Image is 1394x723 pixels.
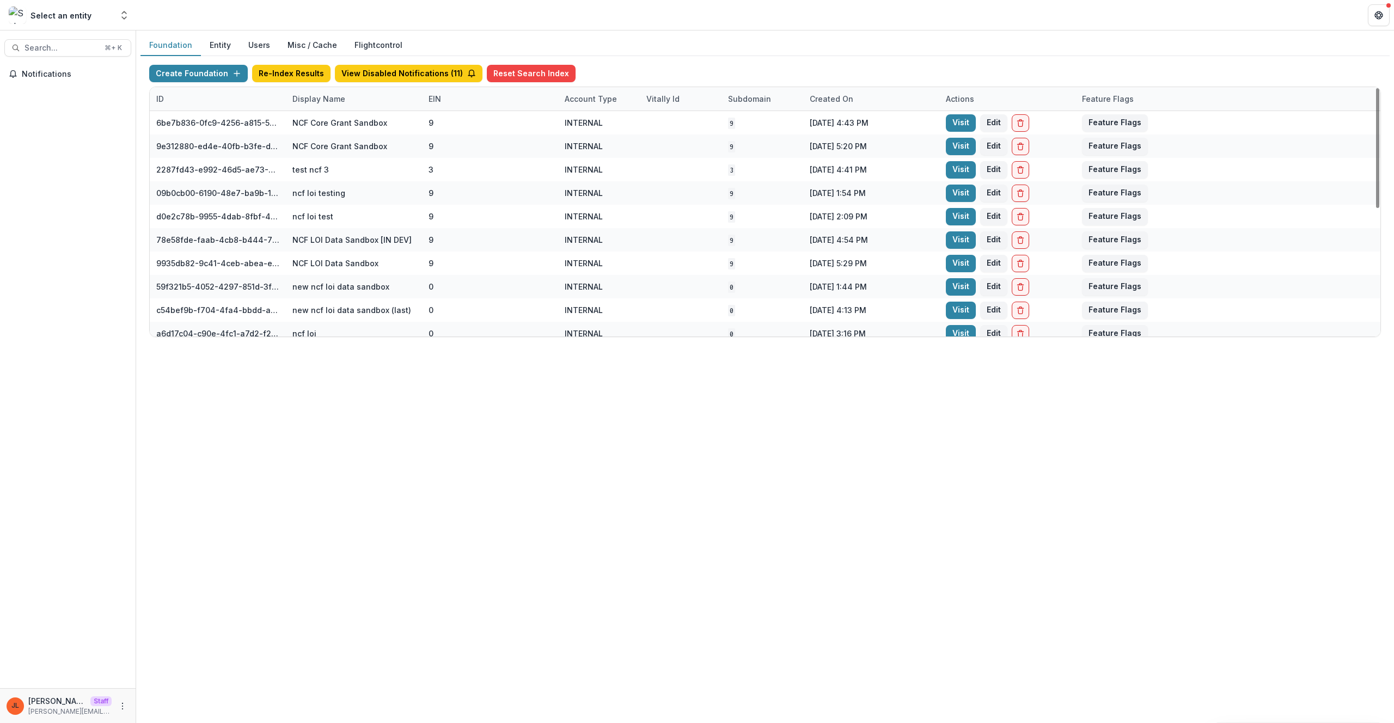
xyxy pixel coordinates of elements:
div: 9 [429,140,433,152]
div: EIN [422,93,448,105]
div: [DATE] 1:44 PM [803,275,939,298]
button: Get Help [1368,4,1390,26]
button: Delete Foundation [1012,208,1029,225]
div: [DATE] 4:13 PM [803,298,939,322]
button: Feature Flags [1082,114,1148,132]
code: 9 [728,211,735,223]
div: Subdomain [722,93,778,105]
button: Edit [980,161,1007,179]
div: ncf loi testing [292,187,345,199]
div: Actions [939,87,1075,111]
div: EIN [422,87,558,111]
div: Created on [803,87,939,111]
code: 9 [728,118,735,129]
div: [DATE] 4:43 PM [803,111,939,134]
div: INTERNAL [565,164,603,175]
div: [DATE] 5:20 PM [803,134,939,158]
button: Search... [4,39,131,57]
div: NCF Core Grant Sandbox [292,117,387,128]
code: 0 [728,328,735,340]
div: ID [150,87,286,111]
button: Edit [980,114,1007,132]
div: Account Type [558,87,640,111]
div: 09b0cb00-6190-48e7-ba9b-103cbc001397 [156,187,279,199]
div: Account Type [558,93,623,105]
div: Display Name [286,87,422,111]
div: Created on [803,93,860,105]
div: 9e312880-ed4e-40fb-b3fe-d14196f460b1 [156,140,279,152]
button: Notifications [4,65,131,83]
button: More [116,700,129,713]
button: Entity [201,35,240,56]
button: Misc / Cache [279,35,346,56]
div: 59f321b5-4052-4297-851d-3fc5be89253e [156,281,279,292]
button: Delete Foundation [1012,325,1029,342]
a: Flightcontrol [354,39,402,51]
div: Jeanne Locker [11,702,19,709]
a: Visit [946,208,976,225]
div: 6be7b836-0fc9-4256-a815-50ef1edb4eb9 [156,117,279,128]
div: INTERNAL [565,117,603,128]
button: Edit [980,138,1007,155]
button: Edit [980,185,1007,202]
div: INTERNAL [565,304,603,316]
span: Notifications [22,70,127,79]
div: [DATE] 3:16 PM [803,322,939,345]
div: ⌘ + K [102,42,124,54]
code: 9 [728,235,735,246]
button: Delete Foundation [1012,185,1029,202]
div: 9 [429,117,433,128]
button: Edit [980,302,1007,319]
button: Edit [980,325,1007,342]
a: Visit [946,325,976,342]
code: 3 [728,164,735,176]
button: Delete Foundation [1012,278,1029,296]
div: Feature Flags [1075,87,1212,111]
div: 78e58fde-faab-4cb8-b444-760921309bd5 [156,234,279,246]
div: new ncf loi data sandbox [292,281,389,292]
div: 0 [429,328,433,339]
button: Edit [980,278,1007,296]
a: Visit [946,231,976,249]
button: Reset Search Index [487,65,576,82]
div: new ncf loi data sandbox (last) [292,304,411,316]
div: Vitally Id [640,87,722,111]
div: [DATE] 4:54 PM [803,228,939,252]
button: Feature Flags [1082,255,1148,272]
button: Delete Foundation [1012,114,1029,132]
div: INTERNAL [565,281,603,292]
code: 0 [728,281,735,293]
code: 0 [728,305,735,316]
div: INTERNAL [565,187,603,199]
button: Feature Flags [1082,161,1148,179]
div: Actions [939,93,981,105]
a: Visit [946,185,976,202]
div: Display Name [286,93,352,105]
div: INTERNAL [565,328,603,339]
button: Feature Flags [1082,302,1148,319]
button: Delete Foundation [1012,255,1029,272]
div: d0e2c78b-9955-4dab-8fbf-42a77847c37d [156,211,279,222]
button: Feature Flags [1082,278,1148,296]
button: Delete Foundation [1012,231,1029,249]
div: INTERNAL [565,140,603,152]
a: Visit [946,114,976,132]
button: Feature Flags [1082,138,1148,155]
div: Subdomain [722,87,803,111]
span: Search... [25,44,98,53]
a: Visit [946,161,976,179]
button: View Disabled Notifications (11) [335,65,482,82]
a: Visit [946,302,976,319]
div: 9 [429,258,433,269]
img: Select an entity [9,7,26,24]
p: Staff [90,696,112,706]
button: Feature Flags [1082,231,1148,249]
div: 2287fd43-e992-46d5-ae73-06d43b13d1e9 [156,164,279,175]
button: Edit [980,208,1007,225]
button: Feature Flags [1082,325,1148,342]
div: NCF LOI Data Sandbox [292,258,378,269]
